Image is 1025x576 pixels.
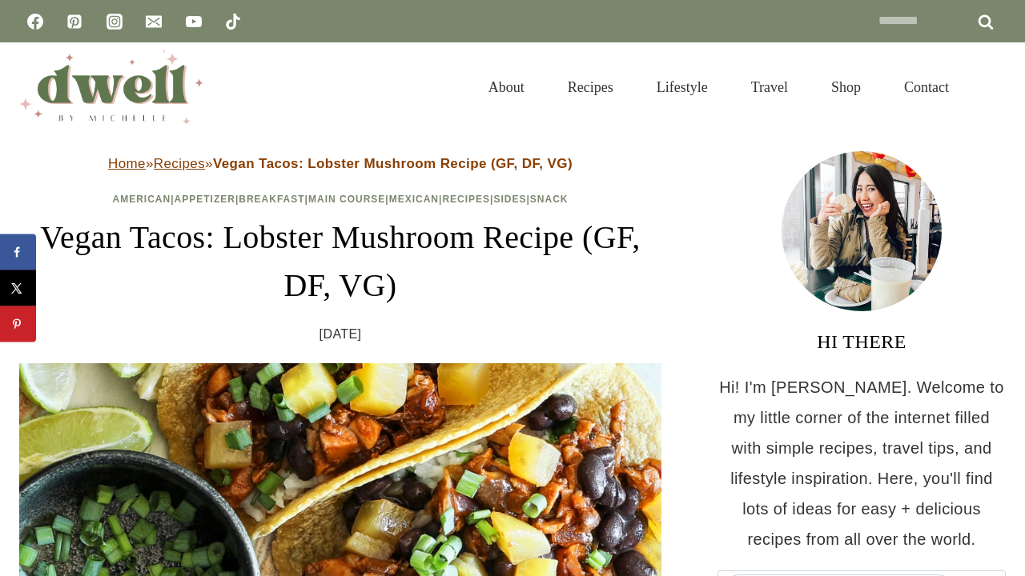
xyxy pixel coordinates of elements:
strong: Vegan Tacos: Lobster Mushroom Recipe (GF, DF, VG) [213,156,573,171]
a: Lifestyle [635,59,730,115]
span: | | | | | | | [113,194,569,205]
a: Recipes [442,194,490,205]
a: Appetizer [175,194,235,205]
a: Home [108,156,146,171]
a: About [467,59,546,115]
time: [DATE] [320,322,362,346]
a: Recipes [154,156,205,171]
img: DWELL by michelle [19,50,203,124]
a: Main Course [308,194,385,205]
a: Mexican [389,194,439,205]
nav: Primary Navigation [467,59,971,115]
a: Recipes [546,59,635,115]
a: Instagram [98,6,131,38]
h1: Vegan Tacos: Lobster Mushroom Recipe (GF, DF, VG) [19,214,661,310]
a: Contact [882,59,971,115]
a: Facebook [19,6,51,38]
h3: HI THERE [717,327,1006,356]
a: Breakfast [239,194,304,205]
a: TikTok [217,6,249,38]
a: YouTube [178,6,210,38]
span: » » [108,156,573,171]
a: Snack [530,194,569,205]
a: American [113,194,171,205]
a: Email [138,6,170,38]
a: Shop [810,59,882,115]
button: View Search Form [979,74,1006,101]
a: Sides [493,194,526,205]
a: Travel [730,59,810,115]
p: Hi! I'm [PERSON_NAME]. Welcome to my little corner of the internet filled with simple recipes, tr... [717,372,1006,554]
a: Pinterest [58,6,90,38]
